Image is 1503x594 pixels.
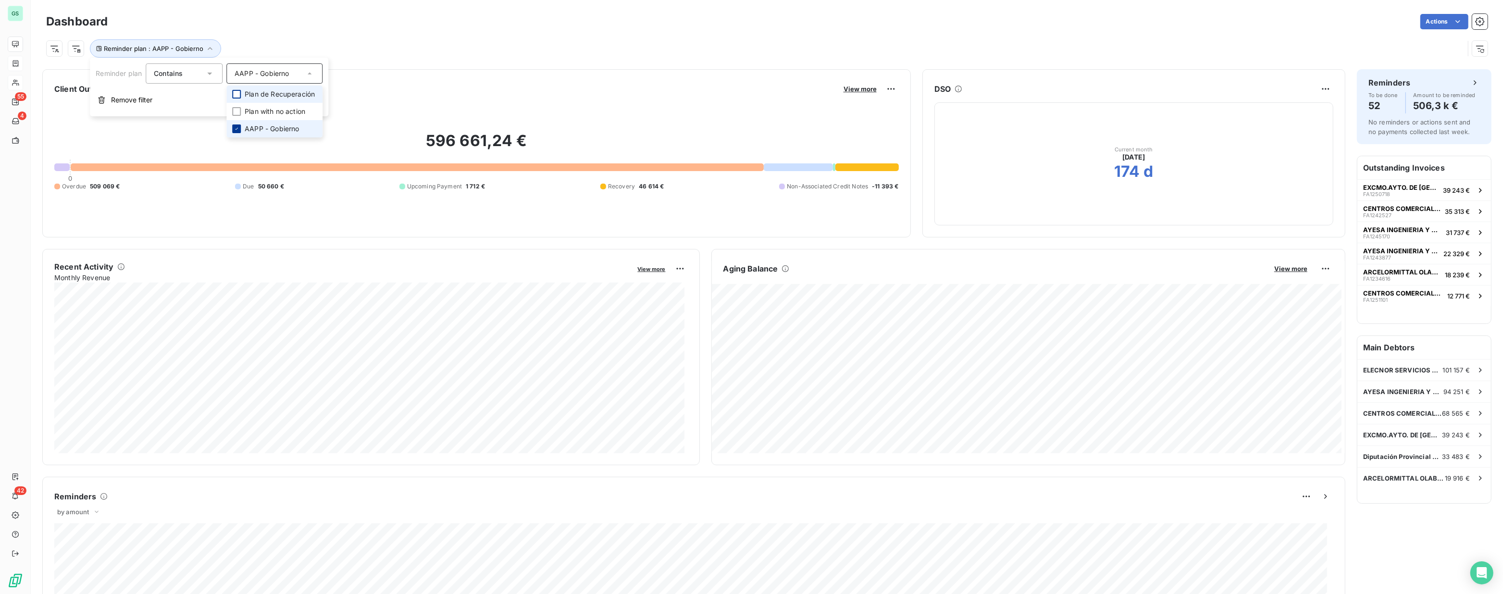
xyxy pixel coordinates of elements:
span: EXCMO.AYTO. DE [GEOGRAPHIC_DATA] [1363,431,1442,439]
span: Amount to be reminded [1414,92,1476,98]
span: Upcoming Payment [407,182,462,191]
span: 35 313 € [1445,208,1470,215]
span: Plan with no action [245,107,305,116]
h3: Dashboard [46,13,108,30]
button: AYESA INGENIERIA Y ARQUITECTURA S.A.FA124387722 329 € [1357,243,1491,264]
span: 22 329 € [1443,250,1470,258]
h6: Reminders [1368,77,1410,88]
span: AAPP - Gobierno [235,69,289,78]
span: Remove filter [111,95,152,105]
span: AYESA INGENIERIA Y ARQUITECTURA S.A. [1363,388,1443,396]
span: View more [1274,265,1307,272]
a: 4 [8,113,23,129]
span: 0 [68,174,72,182]
span: Plan de Recuperación [245,89,315,99]
span: AYESA INGENIERIA Y ARQUITECTURA S.A. [1363,226,1442,234]
span: 39 243 € [1442,431,1470,439]
span: 50 660 € [258,182,284,191]
span: ARCELORMITTAL OLABERRIA-BERGARA,S .L. [1363,268,1441,276]
span: Diputación Provincial de Cáceres [1363,453,1442,460]
h6: Client Outstanding Balance [54,83,158,95]
h6: DSO [934,83,951,95]
button: CENTROS COMERCIALES CARREFOUR SAFA125110112 771 € [1357,285,1491,306]
span: FA1245170 [1363,234,1390,239]
h4: 52 [1368,98,1398,113]
span: 1 712 € [466,182,485,191]
span: Recovery [608,182,635,191]
span: 94 251 € [1443,388,1470,396]
span: Reminder plan [96,69,142,77]
span: To be done [1368,92,1398,98]
span: Monthly Revenue [54,272,631,283]
span: AYESA INGENIERIA Y ARQUITECTURA S.A. [1363,247,1440,255]
span: ELECNOR SERVICIOS Y PROYECTOS,S.A.U. [1363,366,1443,374]
span: 46 614 € [639,182,664,191]
button: ARCELORMITTAL OLABERRIA-BERGARA,S .L.FA123461618 239 € [1357,264,1491,285]
span: Current month [1115,147,1153,152]
button: View more [1271,264,1310,273]
button: Remove filter [90,89,328,111]
h6: Aging Balance [723,263,778,274]
button: CENTROS COMERCIALES CARREFOUR SAFA124252735 313 € [1357,200,1491,222]
h2: 174 [1114,162,1140,181]
span: View more [844,85,877,93]
span: -11 393 € [872,182,898,191]
h6: Outstanding Invoices [1357,156,1491,179]
span: [DATE] [1122,152,1145,162]
button: View more [841,85,880,93]
div: GS [8,6,23,21]
span: 42 [14,486,26,495]
span: 12 771 € [1447,292,1470,300]
span: FA1250718 [1363,191,1390,197]
span: 18 239 € [1445,271,1470,279]
h2: d [1143,162,1153,181]
img: Logo LeanPay [8,573,23,588]
span: CENTROS COMERCIALES CARREFOUR SA [1363,409,1442,417]
span: Contains [154,69,183,77]
button: AYESA INGENIERIA Y ARQUITECTURA S.A.FA124517031 737 € [1357,222,1491,243]
span: Non-Associated Credit Notes [787,182,868,191]
button: Reminder plan : AAPP - Gobierno [90,39,221,58]
h2: 596 661,24 € [54,131,899,160]
span: Reminder plan : AAPP - Gobierno [104,45,203,52]
button: Actions [1420,14,1468,29]
span: Overdue [62,182,86,191]
h6: Reminders [54,491,96,502]
span: 68 565 € [1442,409,1470,417]
span: 19 916 € [1445,474,1470,482]
span: Due [243,182,254,191]
h6: Main Debtors [1357,336,1491,359]
button: EXCMO.AYTO. DE [GEOGRAPHIC_DATA]FA125071839 243 € [1357,179,1491,200]
div: Open Intercom Messenger [1470,561,1493,584]
span: 101 157 € [1443,366,1470,374]
span: 509 069 € [90,182,120,191]
span: 55 [15,92,26,101]
h6: Recent Activity [54,261,113,272]
span: No reminders or actions sent and no payments collected last week. [1368,118,1471,136]
h4: 506,3 k € [1414,98,1476,113]
span: FA1251101 [1363,297,1388,303]
span: CENTROS COMERCIALES CARREFOUR SA [1363,205,1441,212]
span: 39 243 € [1443,186,1470,194]
span: by amount [57,508,89,516]
span: AAPP - Gobierno [245,124,299,134]
button: View more [635,264,669,273]
span: FA1234616 [1363,276,1391,282]
span: 4 [18,111,26,120]
span: CENTROS COMERCIALES CARREFOUR SA [1363,289,1443,297]
span: View more [638,266,666,272]
span: EXCMO.AYTO. DE [GEOGRAPHIC_DATA] [1363,184,1439,191]
span: ARCELORMITTAL OLABERRIA-BERGARA,S .L. [1363,474,1445,482]
span: FA1243877 [1363,255,1391,260]
span: FA1242527 [1363,212,1391,218]
span: 31 737 € [1446,229,1470,236]
span: 33 483 € [1442,453,1470,460]
a: 55 [8,94,23,110]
